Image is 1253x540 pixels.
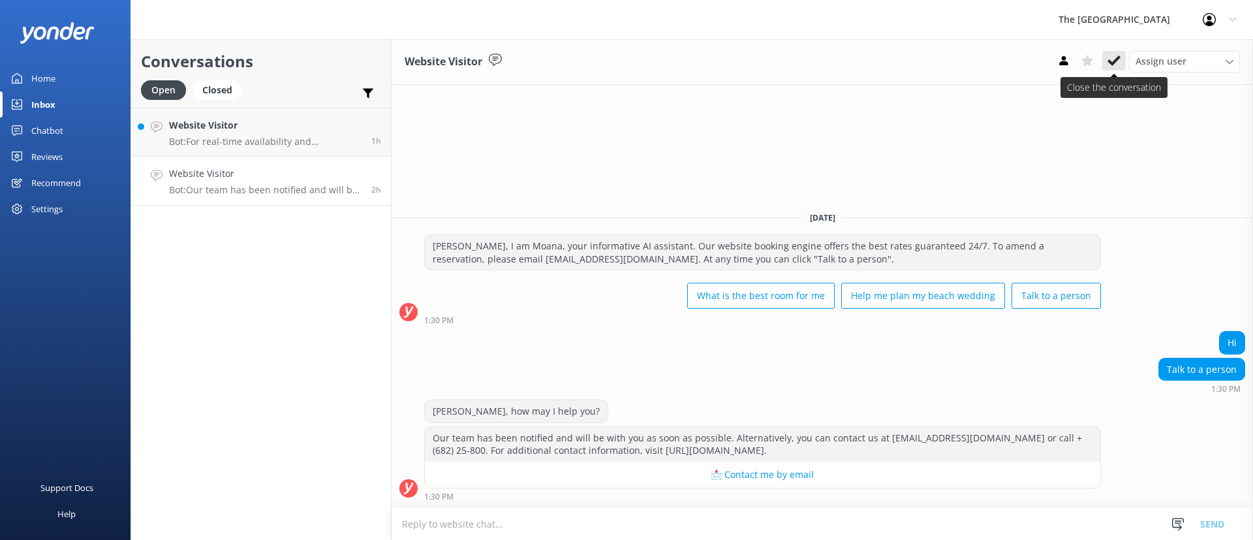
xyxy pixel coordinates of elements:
h3: Website Visitor [405,54,482,71]
div: Sep 13 2025 01:30pm (UTC -10:00) Pacific/Honolulu [424,492,1101,501]
div: Help [57,501,76,527]
button: Talk to a person [1012,283,1101,309]
div: Reviews [31,144,63,170]
h4: Website Visitor [169,167,362,181]
div: Assign User [1129,51,1240,72]
a: Website VisitorBot:Our team has been notified and will be with you as soon as possible. Alternati... [131,157,391,206]
span: Sep 13 2025 01:30pm (UTC -10:00) Pacific/Honolulu [371,184,381,195]
a: Open [141,82,193,97]
strong: 1:30 PM [1211,385,1241,393]
div: Recommend [31,170,81,196]
span: [DATE] [802,212,843,223]
div: Our team has been notified and will be with you as soon as possible. Alternatively, you can conta... [425,427,1100,462]
p: Bot: Our team has been notified and will be with you as soon as possible. Alternatively, you can ... [169,184,362,196]
strong: 1:30 PM [424,317,454,325]
a: Website VisitorBot:For real-time availability and accommodation bookings, please visit [URL][DOMA... [131,108,391,157]
h2: Conversations [141,49,381,74]
img: yonder-white-logo.png [20,22,95,44]
div: Sep 13 2025 01:30pm (UTC -10:00) Pacific/Honolulu [424,315,1101,325]
button: What is the best room for me [687,283,835,309]
div: Home [31,65,55,91]
span: Sep 13 2025 01:53pm (UTC -10:00) Pacific/Honolulu [371,135,381,146]
strong: 1:30 PM [424,493,454,501]
div: Inbox [31,91,55,118]
div: Open [141,80,186,100]
div: Support Docs [40,475,93,501]
a: Closed [193,82,249,97]
div: Talk to a person [1159,358,1245,381]
span: Assign user [1136,54,1186,69]
div: Closed [193,80,242,100]
div: Settings [31,196,63,222]
div: Chatbot [31,118,63,144]
div: [PERSON_NAME], how may I help you? [425,400,608,422]
button: 📩 Contact me by email [425,462,1100,488]
h4: Website Visitor [169,118,362,133]
button: Help me plan my beach wedding [841,283,1005,309]
div: [PERSON_NAME], I am Moana, your informative AI assistant. Our website booking engine offers the b... [425,235,1100,270]
p: Bot: For real-time availability and accommodation bookings, please visit [URL][DOMAIN_NAME]. If y... [169,136,362,148]
div: Sep 13 2025 01:30pm (UTC -10:00) Pacific/Honolulu [1158,384,1245,393]
div: Hi [1220,332,1245,354]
